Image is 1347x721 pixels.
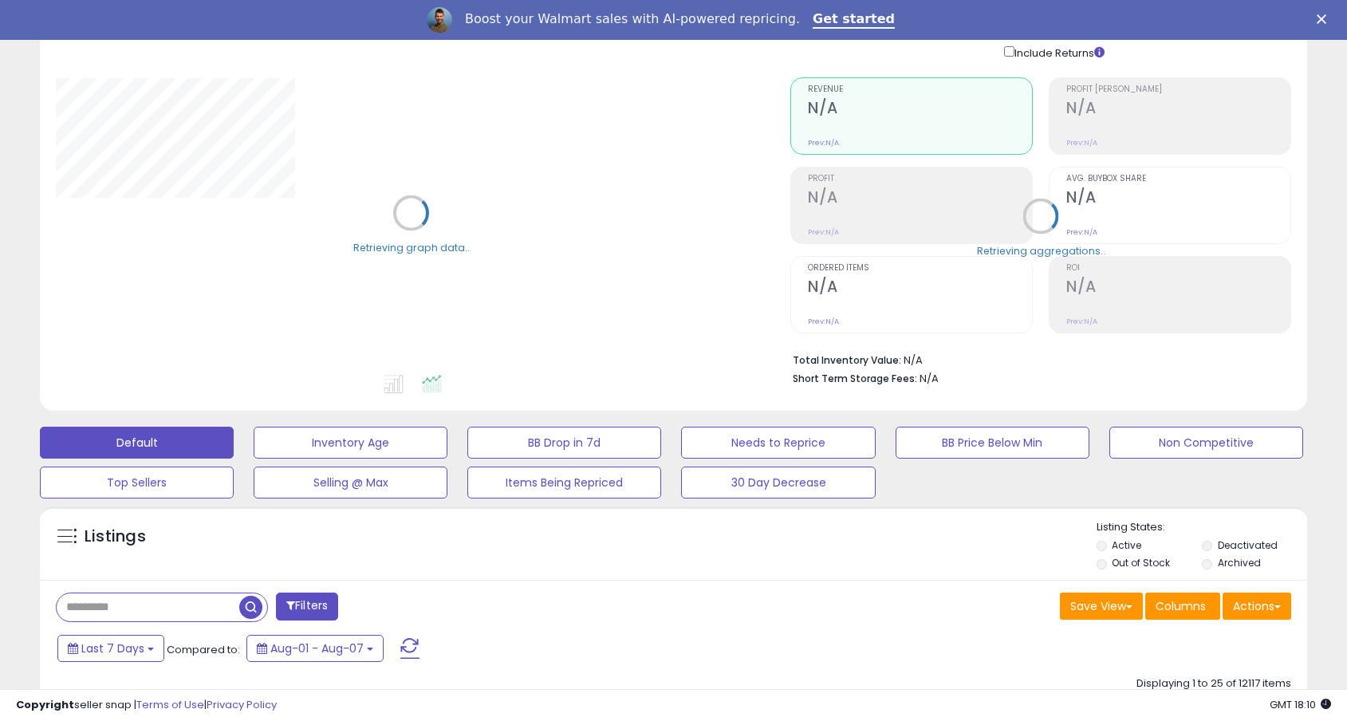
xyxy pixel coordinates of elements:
label: Deactivated [1218,538,1278,552]
button: Top Sellers [40,467,234,498]
div: Close [1317,14,1333,24]
button: 30 Day Decrease [681,467,875,498]
div: Retrieving aggregations.. [977,243,1105,258]
button: Selling @ Max [254,467,447,498]
button: Default [40,427,234,459]
label: Archived [1218,556,1261,569]
strong: Copyright [16,697,74,712]
button: Needs to Reprice [681,427,875,459]
div: Displaying 1 to 25 of 12117 items [1136,676,1291,691]
button: Aug-01 - Aug-07 [246,635,384,662]
span: Aug-01 - Aug-07 [270,640,364,656]
button: Non Competitive [1109,427,1303,459]
button: Save View [1060,593,1143,620]
label: Out of Stock [1112,556,1170,569]
button: Last 7 Days [57,635,164,662]
button: Inventory Age [254,427,447,459]
span: 2025-08-15 18:10 GMT [1270,697,1331,712]
button: BB Price Below Min [896,427,1089,459]
a: Privacy Policy [207,697,277,712]
label: Active [1112,538,1141,552]
div: Include Returns [992,43,1124,61]
button: BB Drop in 7d [467,427,661,459]
img: Profile image for Adrian [427,7,452,33]
button: Items Being Repriced [467,467,661,498]
p: Listing States: [1097,520,1307,535]
div: seller snap | | [16,698,277,713]
a: Get started [813,11,895,29]
h5: Listings [85,526,146,548]
span: Last 7 Days [81,640,144,656]
span: Compared to: [167,642,240,657]
a: Terms of Use [136,697,204,712]
div: Boost your Walmart sales with AI-powered repricing. [465,11,800,27]
button: Actions [1223,593,1291,620]
button: Columns [1145,593,1220,620]
button: Filters [276,593,338,621]
div: Retrieving graph data.. [353,240,470,254]
span: Columns [1156,598,1206,614]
